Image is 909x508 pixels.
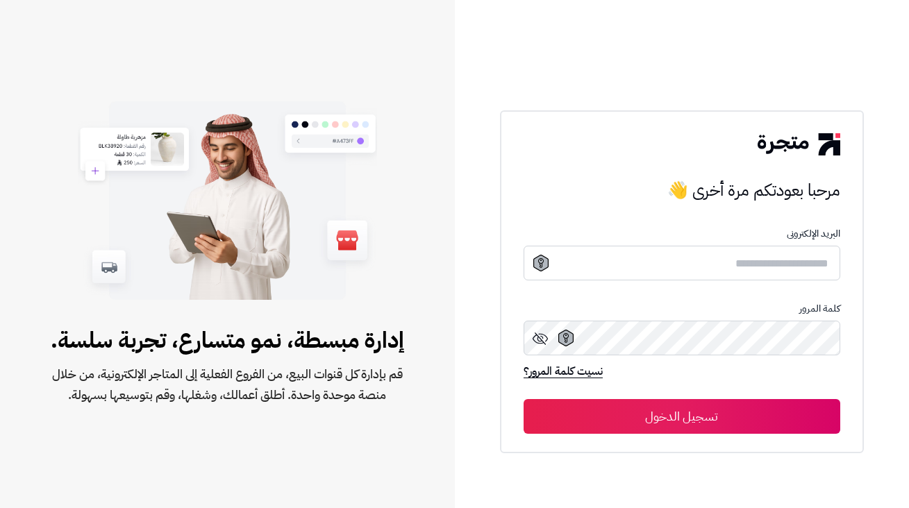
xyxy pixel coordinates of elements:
h3: مرحبا بعودتكم مرة أخرى 👋 [524,176,840,204]
span: قم بإدارة كل قنوات البيع، من الفروع الفعلية إلى المتاجر الإلكترونية، من خلال منصة موحدة واحدة. أط... [44,364,410,405]
span: إدارة مبسطة، نمو متسارع، تجربة سلسة. [44,323,410,357]
a: نسيت كلمة المرور؟ [524,363,603,382]
button: تسجيل الدخول [524,399,840,434]
p: البريد الإلكترونى [524,228,840,239]
p: كلمة المرور [524,303,840,314]
img: logo-2.png [758,133,840,155]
